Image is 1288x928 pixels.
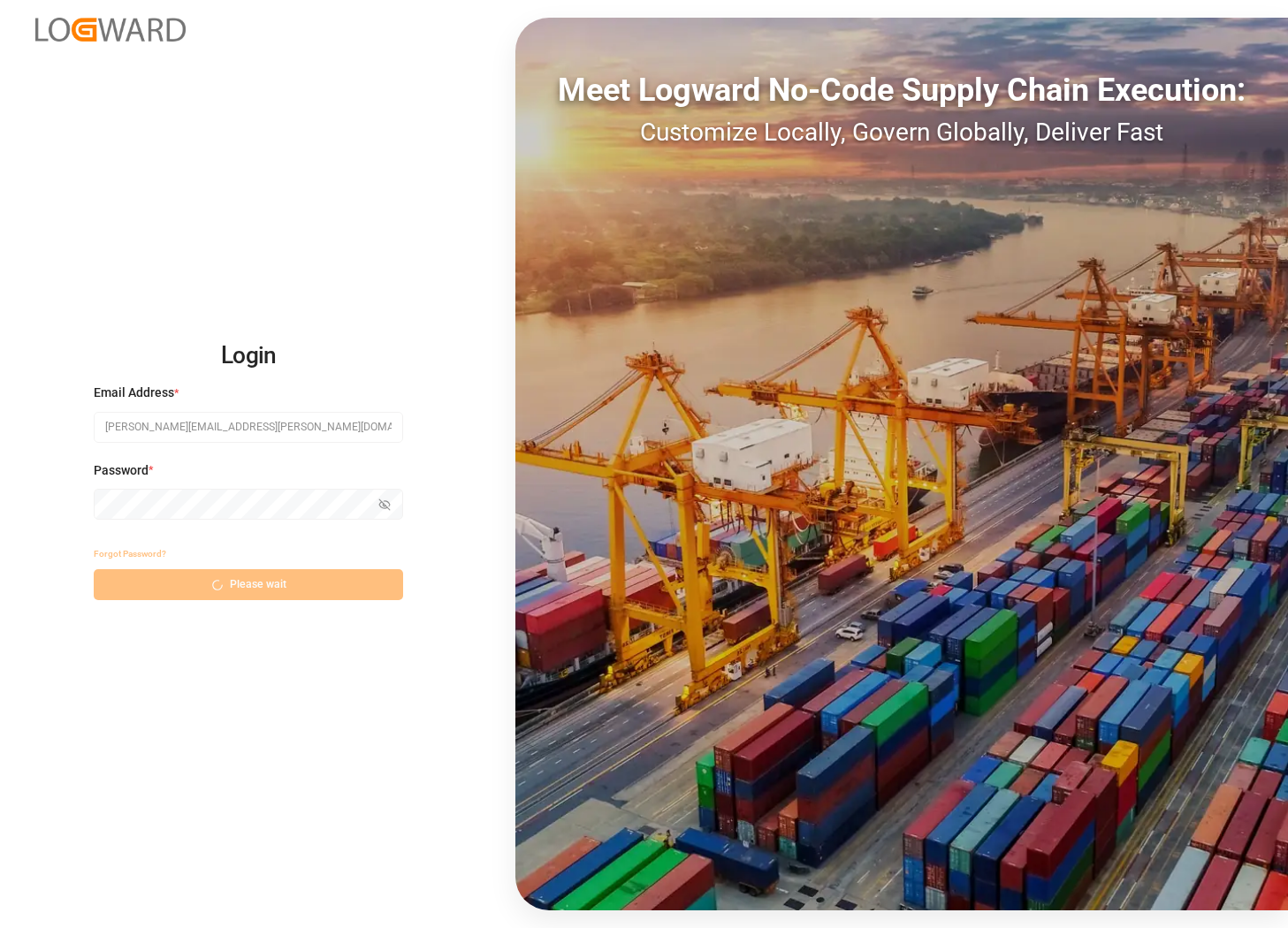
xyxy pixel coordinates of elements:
[94,461,149,480] span: Password
[94,384,174,402] span: Email Address
[515,114,1288,151] div: Customize Locally, Govern Globally, Deliver Fast
[94,328,403,384] h2: Login
[35,18,186,42] img: Logward_new_orange.png
[94,412,403,443] input: Enter your email
[515,66,1288,114] div: Meet Logward No-Code Supply Chain Execution:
